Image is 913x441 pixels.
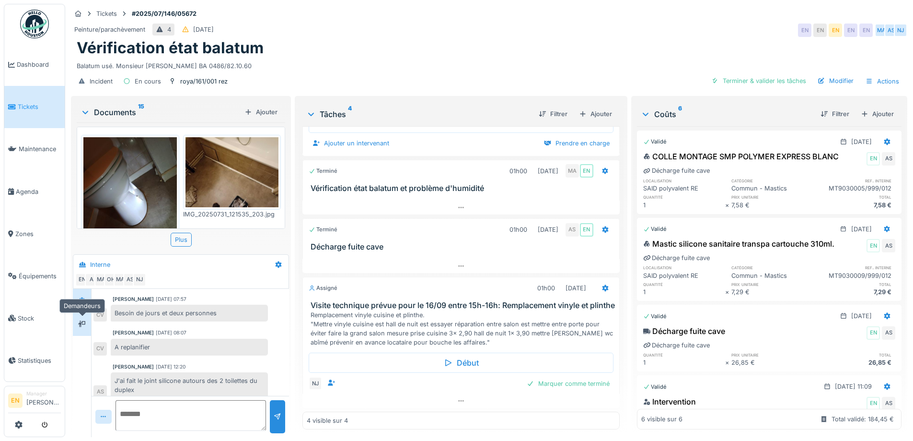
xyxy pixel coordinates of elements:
[725,358,731,367] div: ×
[523,377,613,390] div: Marquer comme terminé
[311,310,615,347] div: Remplacement vinyle cuisine et plinthe. "Mettre vinyle cuisine est hall de nuit est essayer répar...
[817,107,853,120] div: Filtrer
[643,325,725,337] div: Décharge fuite cave
[156,329,186,336] div: [DATE] 08:07
[77,39,264,57] h1: Vérification état balatum
[566,284,586,293] div: [DATE]
[813,271,895,280] div: MT9030009/999/012
[894,24,907,37] div: NJ
[8,390,61,413] a: EN Manager[PERSON_NAME]
[83,137,177,262] img: 5144rvqsqiz1gg8qir55g397kg3y
[4,86,65,128] a: Tickets
[844,24,857,37] div: EN
[20,10,49,38] img: Badge_color-CXgf-gQk.svg
[133,273,146,286] div: NJ
[85,273,98,286] div: A
[193,25,214,34] div: [DATE]
[183,210,281,219] div: IMG_20250731_121535_203.jpg
[882,152,895,166] div: AS
[813,178,895,184] h6: ref. interne
[643,151,839,162] div: COLLE MONTAGE SMP POLYMER EXPRESS BLANC
[643,166,710,175] div: Décharge fuite cave
[813,358,895,367] div: 26,85 €
[167,25,171,34] div: 4
[678,108,682,120] sup: 6
[104,273,117,286] div: OH
[814,74,857,87] div: Modifier
[731,352,813,358] h6: prix unitaire
[643,194,725,200] h6: quantité
[4,213,65,255] a: Zones
[307,416,348,425] div: 4 visible sur 4
[93,385,107,399] div: AS
[731,194,813,200] h6: prix unitaire
[798,24,811,37] div: EN
[643,264,725,271] h6: localisation
[4,255,65,297] a: Équipements
[18,314,61,323] span: Stock
[643,287,725,297] div: 1
[90,77,113,86] div: Incident
[643,396,696,407] div: Intervention
[643,281,725,287] h6: quantité
[4,128,65,170] a: Maintenance
[731,178,813,184] h6: catégorie
[18,102,61,111] span: Tickets
[867,326,880,340] div: EN
[111,372,268,398] div: J'ai fait le joint silicone autours des 2 toilettes du duplex
[93,308,107,322] div: CV
[4,170,65,213] a: Agenda
[643,352,725,358] h6: quantité
[309,137,393,150] div: Ajouter un intervenant
[537,284,555,293] div: 01h00
[875,24,888,37] div: MA
[643,201,725,210] div: 1
[643,178,725,184] h6: localisation
[859,24,873,37] div: EN
[16,187,61,196] span: Agenda
[538,225,558,234] div: [DATE]
[111,305,268,322] div: Besoin de jours et deux personnes
[156,296,186,303] div: [DATE] 07:57
[829,24,842,37] div: EN
[813,24,827,37] div: EN
[309,377,322,390] div: NJ
[707,74,810,87] div: Terminer & valider les tâches
[643,312,667,321] div: Validé
[171,233,192,247] div: Plus
[93,342,107,356] div: CV
[580,164,593,178] div: EN
[538,167,558,176] div: [DATE]
[123,273,137,286] div: AS
[867,239,880,252] div: EN
[59,299,105,313] div: Demandeurs
[81,107,241,118] div: Documents
[731,281,813,287] h6: prix unitaire
[19,272,61,281] span: Équipements
[580,223,593,237] div: EN
[857,107,898,120] div: Ajouter
[813,352,895,358] h6: total
[4,44,65,86] a: Dashboard
[309,284,337,292] div: Assigné
[74,25,145,34] div: Peinture/parachèvement
[813,184,895,193] div: MT9030005/999/012
[185,137,279,207] img: xkgbv6n306w8mxrai1nrufmcdty2
[731,201,813,210] div: 7,58 €
[156,363,185,370] div: [DATE] 12:20
[813,281,895,287] h6: total
[309,167,337,175] div: Terminé
[311,301,615,310] h3: Visite technique prévue pour le 16/09 entre 15h-16h: Remplacement vinyle et plinthe
[641,108,813,120] div: Coûts
[867,152,880,166] div: EN
[113,363,154,370] div: [PERSON_NAME]
[509,167,527,176] div: 01h00
[643,225,667,233] div: Validé
[111,339,268,356] div: A replanifier
[94,273,108,286] div: MA
[306,108,531,120] div: Tâches
[540,137,613,150] div: Prendre en charge
[725,201,731,210] div: ×
[18,356,61,365] span: Statistiques
[882,326,895,340] div: AS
